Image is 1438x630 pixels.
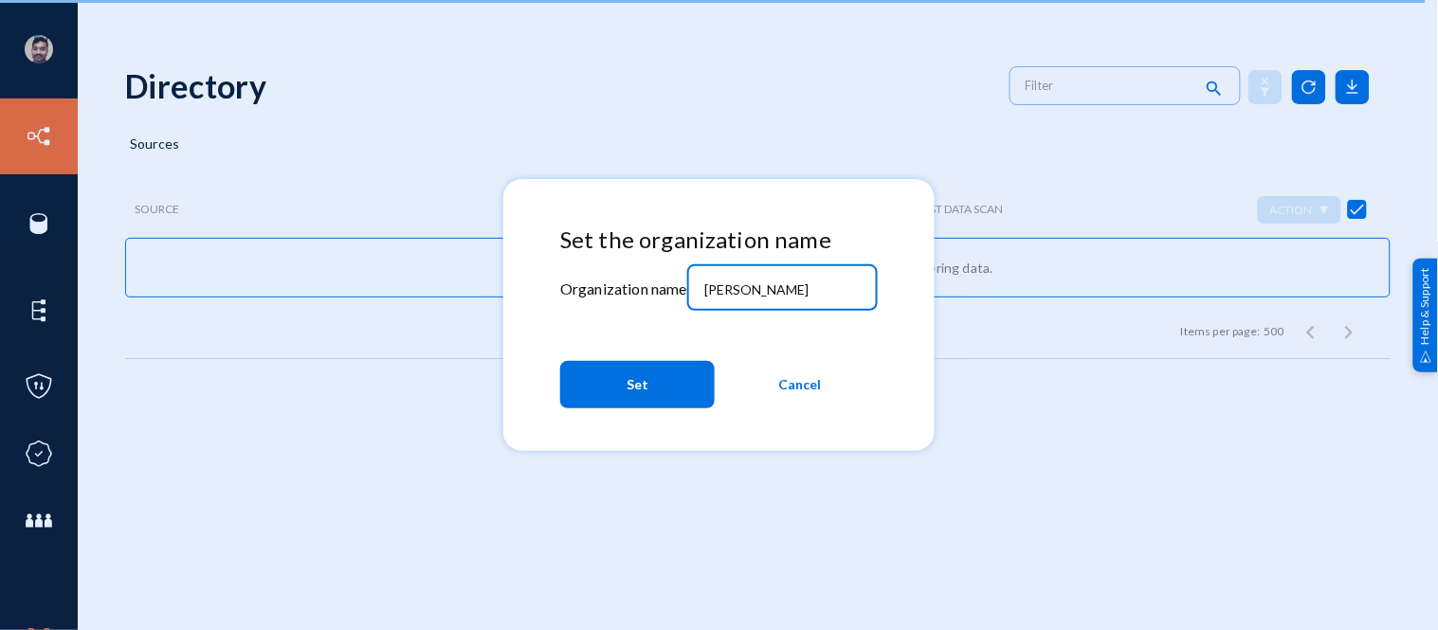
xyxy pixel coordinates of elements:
[560,361,715,408] button: Set
[722,361,877,408] button: Cancel
[560,279,687,297] mat-label: Organization name
[779,368,822,402] span: Cancel
[627,368,648,402] span: Set
[704,281,867,298] input: Organization name
[560,226,878,254] h4: Set the organization name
